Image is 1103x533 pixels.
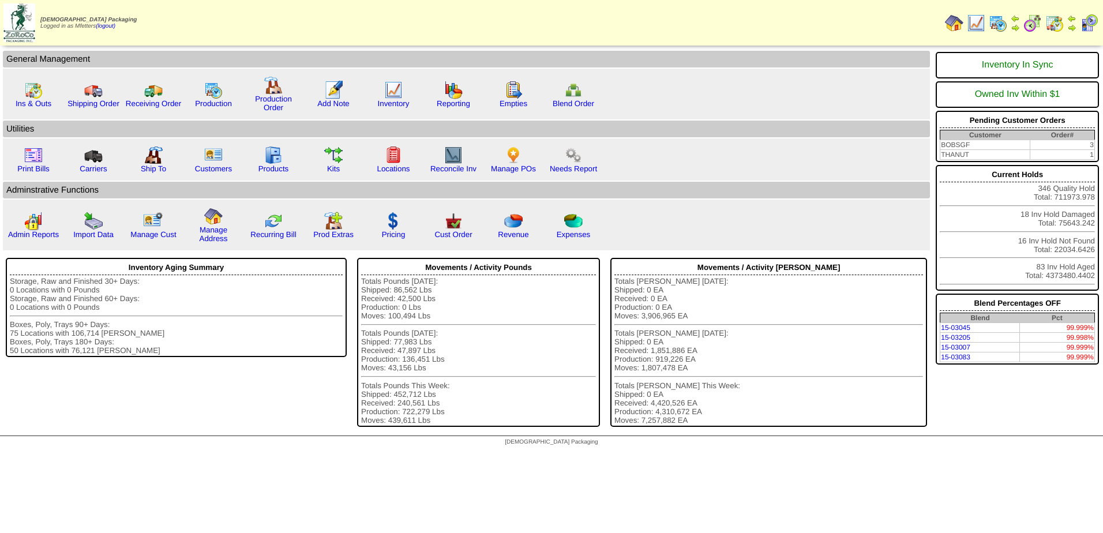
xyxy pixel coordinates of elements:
[84,212,103,230] img: import.gif
[1045,14,1064,32] img: calendarinout.gif
[264,76,283,95] img: factory.gif
[614,260,923,275] div: Movements / Activity [PERSON_NAME]
[940,313,1020,323] th: Blend
[195,164,232,173] a: Customers
[130,230,176,239] a: Manage Cust
[444,81,463,99] img: graph.gif
[940,113,1095,128] div: Pending Customer Orders
[313,230,354,239] a: Prod Extras
[204,146,223,164] img: customers.gif
[1011,23,1020,32] img: arrowright.gif
[1067,23,1076,32] img: arrowright.gif
[24,146,43,164] img: invoice2.gif
[16,99,51,108] a: Ins & Outs
[8,230,59,239] a: Admin Reports
[1023,14,1042,32] img: calendarblend.gif
[940,296,1095,311] div: Blend Percentages OFF
[1020,313,1095,323] th: Pct
[557,230,591,239] a: Expenses
[10,260,343,275] div: Inventory Aging Summary
[1080,14,1098,32] img: calendarcustomer.gif
[500,99,527,108] a: Empties
[3,51,930,67] td: General Management
[250,230,296,239] a: Recurring Bill
[1030,130,1095,140] th: Order#
[24,81,43,99] img: calendarinout.gif
[327,164,340,173] a: Kits
[264,212,283,230] img: reconcile.gif
[444,146,463,164] img: line_graph2.gif
[941,333,970,341] a: 15-03205
[444,212,463,230] img: cust_order.png
[1020,343,1095,352] td: 99.999%
[361,260,596,275] div: Movements / Activity Pounds
[940,130,1030,140] th: Customer
[1011,14,1020,23] img: arrowleft.gif
[989,14,1007,32] img: calendarprod.gif
[324,212,343,230] img: prodextras.gif
[80,164,107,173] a: Carriers
[3,182,930,198] td: Adminstrative Functions
[195,99,232,108] a: Production
[3,121,930,137] td: Utilities
[40,17,137,29] span: Logged in as Mfetters
[3,3,35,42] img: zoroco-logo-small.webp
[317,99,350,108] a: Add Note
[384,146,403,164] img: locations.gif
[434,230,472,239] a: Cust Order
[940,84,1095,106] div: Owned Inv Within $1
[1020,323,1095,333] td: 99.999%
[941,343,970,351] a: 15-03007
[940,167,1095,182] div: Current Holds
[384,81,403,99] img: line_graph.gif
[491,164,536,173] a: Manage POs
[126,99,181,108] a: Receiving Order
[324,146,343,164] img: workflow.gif
[504,146,523,164] img: po.png
[40,17,137,23] span: [DEMOGRAPHIC_DATA] Packaging
[550,164,597,173] a: Needs Report
[17,164,50,173] a: Print Bills
[200,226,228,243] a: Manage Address
[67,99,119,108] a: Shipping Order
[264,146,283,164] img: cabinet.gif
[505,439,598,445] span: [DEMOGRAPHIC_DATA] Packaging
[430,164,477,173] a: Reconcile Inv
[564,81,583,99] img: network.png
[24,212,43,230] img: graph2.png
[141,164,166,173] a: Ship To
[144,146,163,164] img: factory2.gif
[504,81,523,99] img: workorder.gif
[941,353,970,361] a: 15-03083
[96,23,115,29] a: (logout)
[84,81,103,99] img: truck.gif
[564,146,583,164] img: workflow.png
[1020,352,1095,362] td: 99.999%
[967,14,985,32] img: line_graph.gif
[940,150,1030,160] td: THANUT
[614,277,923,425] div: Totals [PERSON_NAME] [DATE]: Shipped: 0 EA Received: 0 EA Production: 0 EA Moves: 3,906,965 EA To...
[144,81,163,99] img: truck2.gif
[10,277,343,355] div: Storage, Raw and Finished 30+ Days: 0 Locations with 0 Pounds Storage, Raw and Finished 60+ Days:...
[553,99,594,108] a: Blend Order
[564,212,583,230] img: pie_chart2.png
[504,212,523,230] img: pie_chart.png
[143,212,164,230] img: managecust.png
[255,95,292,112] a: Production Order
[1067,14,1076,23] img: arrowleft.gif
[84,146,103,164] img: truck3.gif
[940,140,1030,150] td: BOBSGF
[945,14,963,32] img: home.gif
[377,164,410,173] a: Locations
[204,81,223,99] img: calendarprod.gif
[1030,140,1095,150] td: 3
[382,230,406,239] a: Pricing
[73,230,114,239] a: Import Data
[498,230,528,239] a: Revenue
[384,212,403,230] img: dollar.gif
[361,277,596,425] div: Totals Pounds [DATE]: Shipped: 86,562 Lbs Received: 42,500 Lbs Production: 0 Lbs Moves: 100,494 L...
[936,165,1099,291] div: 346 Quality Hold Total: 711973.978 18 Inv Hold Damaged Total: 75643.242 16 Inv Hold Not Found Tot...
[941,324,970,332] a: 15-03045
[1020,333,1095,343] td: 99.998%
[378,99,410,108] a: Inventory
